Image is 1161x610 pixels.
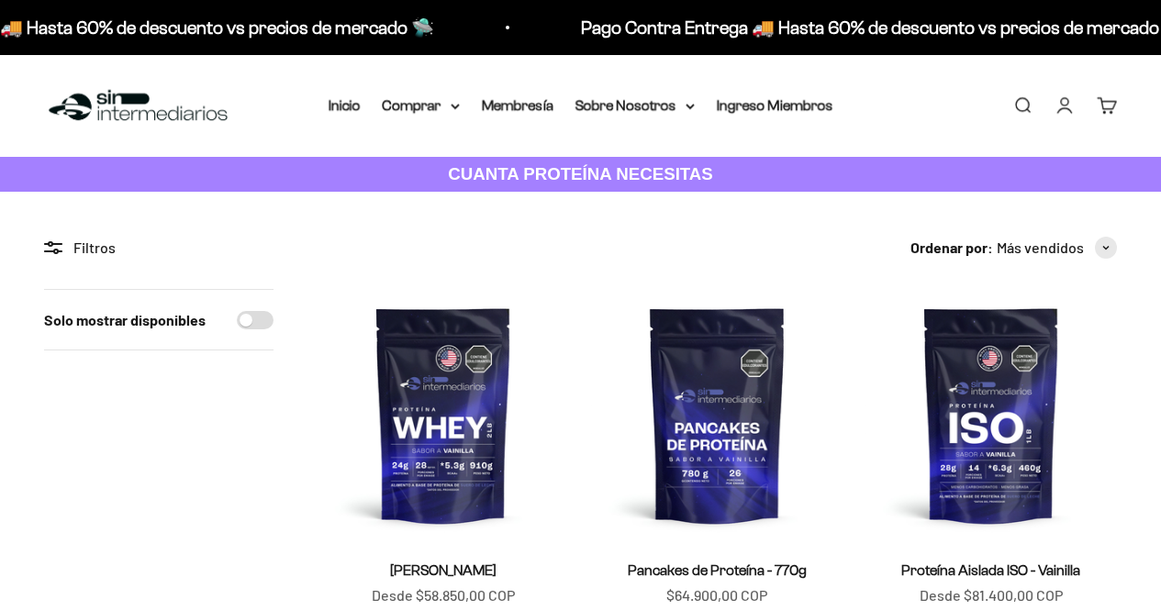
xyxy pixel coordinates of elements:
a: Pancakes de Proteína - 770g [628,562,807,578]
a: Membresía [482,97,553,113]
label: Solo mostrar disponibles [44,308,206,332]
strong: CUANTA PROTEÍNA NECESITAS [448,164,713,183]
a: Inicio [329,97,361,113]
div: Filtros [44,236,274,260]
button: Más vendidos [997,236,1117,260]
a: Ingreso Miembros [717,97,833,113]
sale-price: $64.900,00 COP [666,583,767,607]
sale-price: Desde $58.850,00 COP [372,583,515,607]
span: Más vendidos [997,236,1084,260]
sale-price: Desde $81.400,00 COP [920,583,1063,607]
summary: Sobre Nosotros [575,94,695,117]
summary: Comprar [383,94,460,117]
span: Ordenar por: [910,236,993,260]
a: [PERSON_NAME] [390,562,497,578]
a: Proteína Aislada ISO - Vainilla [901,562,1080,578]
